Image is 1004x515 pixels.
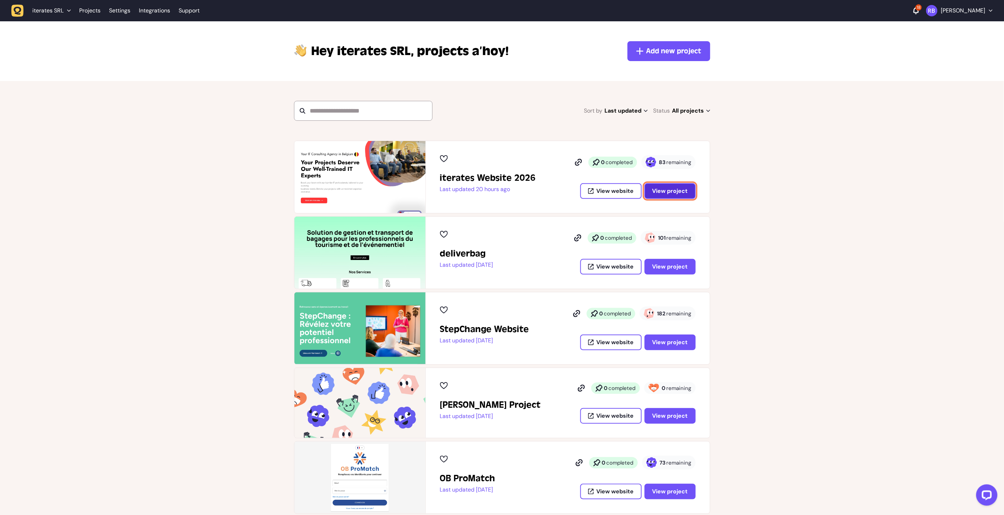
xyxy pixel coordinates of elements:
[601,159,605,166] strong: 0
[971,482,1000,511] iframe: LiveChat chat widget
[645,408,696,424] button: View project
[667,385,691,392] span: remaining
[926,5,993,16] button: [PERSON_NAME]
[604,385,608,392] strong: 0
[667,459,691,466] span: remaining
[440,473,495,484] h2: OB ProMatch
[667,159,691,166] span: remaining
[604,310,631,317] span: completed
[294,292,425,364] img: StepChange Website
[653,106,670,116] span: Status
[599,310,603,317] strong: 0
[645,183,696,199] button: View project
[32,7,64,14] span: iterates SRL
[440,261,493,269] p: Last updated [DATE]
[597,413,634,419] span: View website
[645,484,696,499] button: View project
[660,459,666,466] strong: 73
[580,183,642,199] button: View website
[440,172,536,184] h2: iterates Website 2026
[926,5,938,16] img: Rodolphe Balay
[659,159,666,166] strong: 83
[607,459,634,466] span: completed
[916,4,922,11] div: 18
[580,335,642,350] button: View website
[440,324,529,335] h2: StepChange Website
[597,489,634,494] span: View website
[294,43,307,57] img: hi-hand
[667,234,691,242] span: remaining
[601,234,604,242] strong: 0
[580,408,642,424] button: View website
[652,188,688,194] span: View project
[440,413,541,420] p: Last updated [DATE]
[179,7,200,14] a: Support
[628,41,710,61] button: Add new project
[606,159,633,166] span: completed
[645,259,696,275] button: View project
[109,4,130,17] a: Settings
[580,484,642,499] button: View website
[440,186,536,193] p: Last updated 20 hours ago
[440,337,529,344] p: Last updated [DATE]
[602,459,606,466] strong: 0
[597,340,634,345] span: View website
[440,248,493,259] h2: deliverbag
[294,441,425,514] img: OB ProMatch
[645,335,696,350] button: View project
[294,141,425,213] img: iterates Website 2026
[294,217,425,289] img: deliverbag
[139,4,170,17] a: Integrations
[646,46,701,56] span: Add new project
[657,310,666,317] strong: 182
[609,385,636,392] span: completed
[652,489,688,494] span: View project
[941,7,986,14] p: [PERSON_NAME]
[440,486,495,493] p: Last updated [DATE]
[658,234,666,242] strong: 101
[652,413,688,419] span: View project
[79,4,101,17] a: Projects
[440,399,541,411] h2: John's Project
[662,385,666,392] strong: 0
[311,43,509,60] p: projects a’hoy!
[294,368,425,438] img: John's Project
[311,43,414,60] span: iterates SRL
[667,310,691,317] span: remaining
[672,106,710,116] span: All projects
[652,264,688,270] span: View project
[605,106,648,116] span: Last updated
[11,4,75,17] button: iterates SRL
[605,234,632,242] span: completed
[597,188,634,194] span: View website
[652,340,688,345] span: View project
[584,106,603,116] span: Sort by
[580,259,642,275] button: View website
[597,264,634,270] span: View website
